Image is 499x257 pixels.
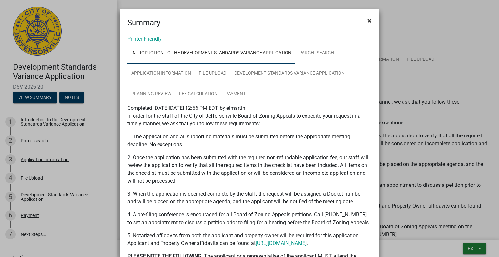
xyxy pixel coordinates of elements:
span: × [367,16,372,25]
p: 3. When the application is deemed complete by the staff, the request will be assigned a Docket nu... [127,190,372,206]
a: Parcel search [295,43,338,64]
a: [URL][DOMAIN_NAME] [256,240,307,246]
p: 1. The application and all supporting materials must be submitted before the appropriate meeting ... [127,133,372,148]
a: Planning Review [127,84,175,105]
span: Completed [DATE][DATE] 12:56 PM EDT by elmartin [127,105,245,111]
p: 4. A pre-filing conference is encouraged for all Board of Zoning Appeals petitions. Call [PHONE_N... [127,211,372,226]
a: Development Standards Variance Application [230,63,349,84]
p: 2. Once the application has been submitted with the required non-refundable application fee, our ... [127,154,372,185]
a: Application Information [127,63,195,84]
a: Payment [222,84,249,105]
a: Printer Friendly [127,36,162,42]
a: Fee Calculation [175,84,222,105]
button: Close [362,12,377,30]
p: In order for the staff of the City of Jeffersonville Board of Zoning Appeals to expedite your req... [127,112,372,128]
a: Introduction to the Development Standards Variance Application [127,43,295,64]
h4: Summary [127,17,160,29]
a: File Upload [195,63,230,84]
p: 5. Notarized affidavits from both the applicant and property owner will be required for this appl... [127,232,372,247]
